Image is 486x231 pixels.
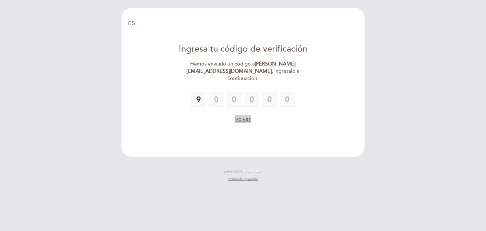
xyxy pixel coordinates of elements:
div: Ingresa tu código de verificación [171,43,316,55]
input: 0 [209,92,224,107]
span: powered by [224,169,242,174]
img: MEITRE [244,170,262,173]
input: 0 [244,92,259,107]
a: Política de privacidad [228,177,258,181]
a: powered by [224,169,262,174]
button: Volver [235,115,251,123]
input: 0 [191,92,206,107]
input: 0 [280,92,295,107]
input: 0 [262,92,277,107]
strong: [PERSON_NAME][EMAIL_ADDRESS][DOMAIN_NAME] [186,61,296,74]
div: Hemos enviado un código a . Ingrésalo a continuación. [171,60,316,82]
input: 0 [227,92,242,107]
